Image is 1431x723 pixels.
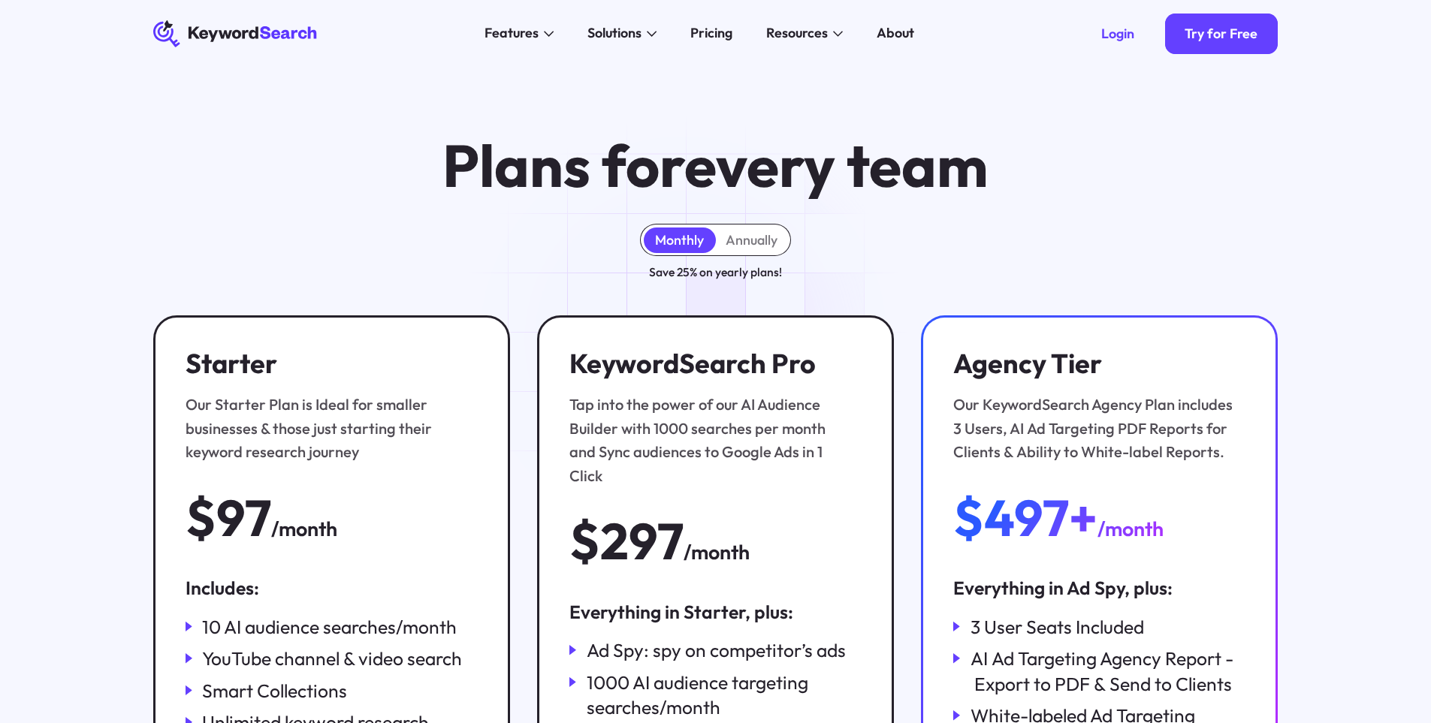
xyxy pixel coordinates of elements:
div: Our Starter Plan is Ideal for smaller businesses & those just starting their keyword research jou... [186,393,469,463]
h3: KeywordSearch Pro [569,348,853,380]
div: Save 25% on yearly plans! [649,263,782,282]
div: 1000 AI audience targeting searches/month [587,670,862,720]
div: Everything in Starter, plus: [569,599,862,625]
a: About [867,20,925,47]
div: $297 [569,514,684,568]
div: Solutions [587,23,642,44]
div: AI Ad Targeting Agency Report - Export to PDF & Send to Clients [971,646,1245,696]
div: /month [271,514,337,545]
div: $497+ [953,491,1097,544]
div: Resources [766,23,828,44]
a: Login [1081,14,1155,54]
h3: Agency Tier [953,348,1236,380]
div: 3 User Seats Included [971,614,1144,640]
div: About [877,23,914,44]
div: Everything in Ad Spy, plus: [953,575,1245,601]
div: Tap into the power of our AI Audience Builder with 1000 searches per month and Sync audiences to ... [569,393,853,487]
div: Monthly [655,232,704,249]
div: $97 [186,491,271,544]
div: Try for Free [1185,26,1257,42]
div: Ad Spy: spy on competitor’s ads [587,637,846,663]
div: Smart Collections [202,678,347,703]
span: every team [684,128,989,202]
h3: Starter [186,348,469,380]
div: Includes: [186,575,478,601]
div: Login [1101,26,1134,42]
div: 10 AI audience searches/month [202,614,457,640]
a: Try for Free [1165,14,1279,54]
div: /month [684,537,750,568]
div: Our KeywordSearch Agency Plan includes 3 Users, AI Ad Targeting PDF Reports for Clients & Ability... [953,393,1236,463]
div: Pricing [690,23,732,44]
div: Annually [726,232,777,249]
a: Pricing [681,20,743,47]
div: /month [1097,514,1164,545]
div: Features [485,23,539,44]
div: YouTube channel & video search [202,646,462,671]
h1: Plans for [442,134,989,197]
